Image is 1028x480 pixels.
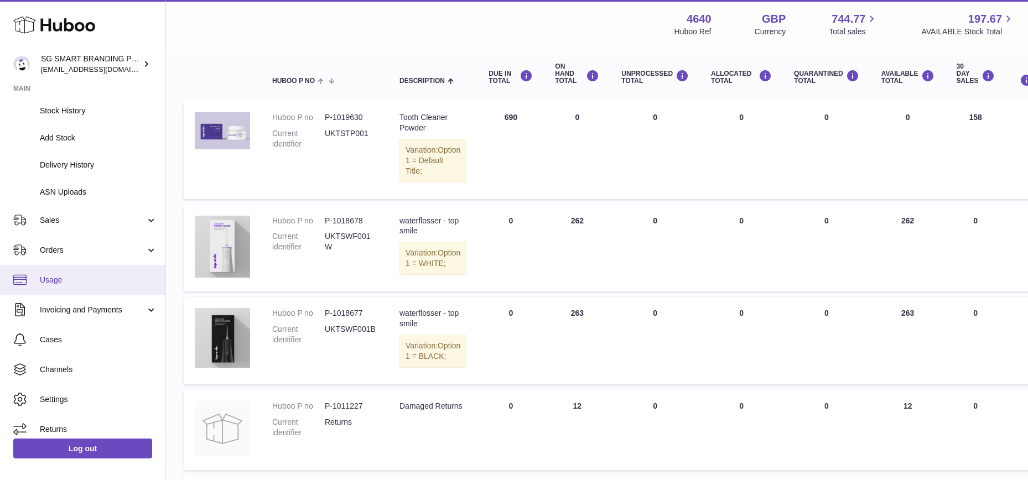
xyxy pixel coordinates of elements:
img: product image [195,216,250,278]
a: Log out [13,439,152,458]
span: Channels [40,364,157,375]
dt: Current identifier [272,128,325,149]
td: 262 [544,205,610,292]
div: Variation: [399,139,466,182]
dd: UKTSTP001 [325,128,377,149]
strong: 4640 [687,12,712,27]
dd: Returns [325,417,377,438]
dt: Huboo P no [272,216,325,226]
td: 0 [477,390,544,470]
td: 0 [700,390,783,470]
dd: P-1018677 [325,308,377,319]
span: Settings [40,394,157,405]
td: 263 [544,297,610,384]
td: 0 [700,297,783,384]
a: 197.67 AVAILABLE Stock Total [921,12,1015,37]
span: Option 1 = Default Title; [406,145,460,175]
div: Tooth Cleaner Powder [399,112,466,133]
td: 12 [544,390,610,470]
div: SG SMART BRANDING PTE. LTD. [41,54,141,75]
div: 30 DAY SALES [957,63,995,85]
dt: Current identifier [272,231,325,252]
span: AVAILABLE Stock Total [921,27,1015,37]
div: AVAILABLE Total [881,70,934,85]
div: Damaged Returns [399,401,466,411]
dd: P-1018678 [325,216,377,226]
dd: P-1019630 [325,112,377,123]
td: 0 [610,101,700,199]
td: 263 [870,297,946,384]
div: Variation: [399,242,466,275]
div: ON HAND Total [555,63,599,85]
a: 744.77 Total sales [829,12,878,37]
span: Description [399,77,445,85]
td: 12 [870,390,946,470]
div: Huboo Ref [674,27,712,37]
div: waterflosser - top smile [399,216,466,237]
span: Delivery History [40,160,157,170]
td: 0 [870,101,946,199]
td: 690 [477,101,544,199]
span: 197.67 [968,12,1002,27]
span: Cases [40,335,157,345]
div: Currency [755,27,786,37]
td: 0 [946,390,1006,470]
img: product image [195,112,250,149]
span: 0 [824,113,829,122]
div: UNPROCESSED Total [621,70,689,85]
dt: Current identifier [272,324,325,345]
dt: Huboo P no [272,401,325,411]
dt: Current identifier [272,417,325,438]
span: Huboo P no [272,77,315,85]
dt: Huboo P no [272,112,325,123]
span: 0 [824,401,829,410]
div: Variation: [399,335,466,368]
td: 0 [700,205,783,292]
dt: Huboo P no [272,308,325,319]
span: [EMAIL_ADDRESS][DOMAIN_NAME] [41,65,163,74]
td: 0 [610,205,700,292]
span: Stock History [40,106,157,116]
span: 0 [824,309,829,317]
dd: P-1011227 [325,401,377,411]
span: Option 1 = BLACK; [406,341,460,361]
td: 0 [610,390,700,470]
strong: GBP [762,12,786,27]
span: Add Stock [40,133,157,143]
td: 262 [870,205,946,292]
span: 0 [824,216,829,225]
td: 0 [544,101,610,199]
td: 158 [946,101,1006,199]
dd: UKTSWF001B [325,324,377,345]
img: uktopsmileshipping@gmail.com [13,56,30,72]
td: 0 [700,101,783,199]
td: 0 [946,297,1006,384]
span: Invoicing and Payments [40,305,146,315]
span: Usage [40,275,157,285]
td: 0 [610,297,700,384]
div: waterflosser - top smile [399,308,466,329]
span: 744.77 [832,12,865,27]
img: product image [195,308,250,368]
span: Returns [40,424,157,435]
div: DUE IN TOTAL [489,70,533,85]
span: Sales [40,215,146,226]
span: Total sales [829,27,878,37]
dd: UKTSWF001W [325,231,377,252]
td: 0 [477,205,544,292]
span: ASN Uploads [40,187,157,197]
img: product image [195,401,250,456]
td: 0 [477,297,544,384]
div: ALLOCATED Total [711,70,772,85]
div: QUARANTINED Total [794,70,859,85]
span: Orders [40,245,146,255]
td: 0 [946,205,1006,292]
